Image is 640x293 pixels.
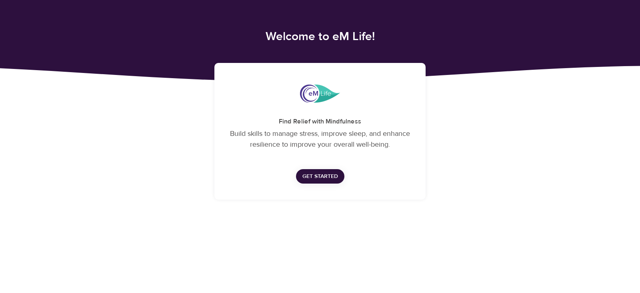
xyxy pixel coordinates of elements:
[224,128,416,150] p: Build skills to manage stress, improve sleep, and enhance resilience to improve your overall well...
[300,85,340,103] img: eMindful_logo.png
[224,117,416,126] h5: Find Relief with Mindfulness
[302,172,338,182] span: Get Started
[296,169,344,184] button: Get Started
[102,29,538,44] h4: Welcome to eM Life!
